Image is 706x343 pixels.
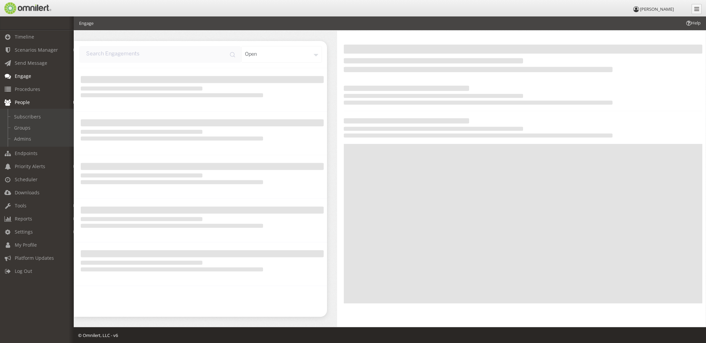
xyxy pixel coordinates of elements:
[15,163,45,169] span: Priority Alerts
[15,176,38,183] span: Scheduler
[15,150,38,156] span: Endpoints
[692,4,702,14] a: Collapse Menu
[78,332,118,338] span: © Omnilert, LLC - v6
[640,6,674,12] span: [PERSON_NAME]
[15,189,40,196] span: Downloads
[15,268,32,274] span: Log Out
[15,86,40,92] span: Procedures
[15,60,47,66] span: Send Message
[241,46,322,63] div: open
[79,20,93,27] li: Engage
[15,99,30,105] span: People
[3,2,51,14] img: Omnilert
[15,34,34,40] span: Timeline
[15,255,54,261] span: Platform Updates
[685,20,701,26] span: Help
[79,46,241,63] input: input
[15,229,33,235] span: Settings
[15,242,37,248] span: My Profile
[15,202,26,209] span: Tools
[15,73,31,79] span: Engage
[15,215,32,222] span: Reports
[15,47,58,53] span: Scenarios Manager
